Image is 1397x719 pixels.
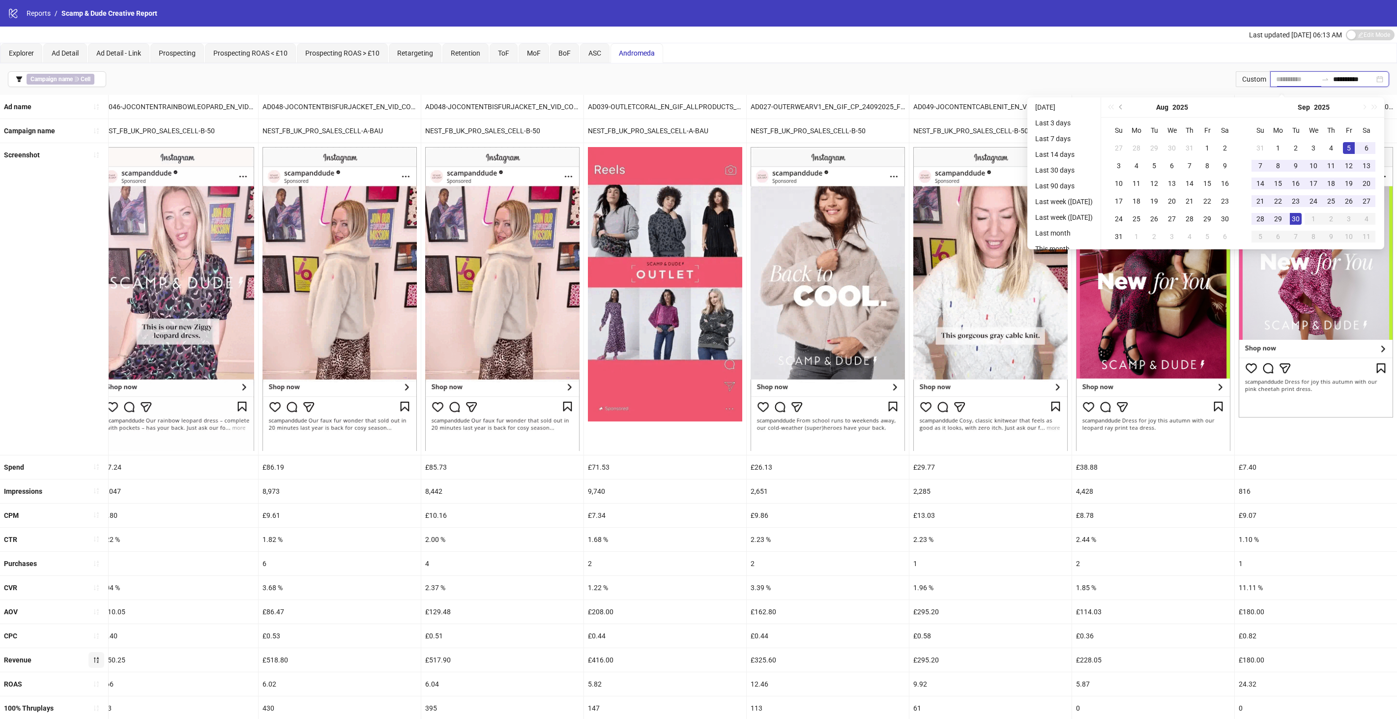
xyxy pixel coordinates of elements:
span: Retargeting [397,49,433,57]
div: £13.03 [909,504,1072,527]
div: 1.68 % [584,528,746,551]
th: Fr [1340,121,1358,139]
div: 5 [1201,231,1213,242]
span: ASC [588,49,601,57]
div: 9 [1325,231,1337,242]
b: Cell [81,76,90,83]
div: 2.23 % [747,528,909,551]
td: 2025-07-28 [1128,139,1145,157]
img: Screenshot 120234883067780005 [913,147,1068,450]
td: 2025-09-15 [1269,175,1287,192]
td: 2025-08-11 [1128,175,1145,192]
span: sort-ascending [93,560,100,567]
td: 2025-08-09 [1216,157,1234,175]
th: Sa [1216,121,1234,139]
div: £29.77 [909,455,1072,479]
div: 4 [1361,213,1372,225]
td: 2025-08-18 [1128,192,1145,210]
div: 5 [96,552,258,575]
div: 30 [1166,142,1178,154]
td: 2025-09-05 [1340,139,1358,157]
button: Choose a year [1172,97,1188,117]
div: AD046-JOCONTENTRAINBOWLEOPARD_EN_VID_DRESS_PP_24092025_F_CC_SC13_USP14_ANDROMEDA_ [96,95,258,119]
div: 13 [1166,178,1178,189]
div: 7 [1290,231,1302,242]
div: 2.23 % [909,528,1072,551]
td: 2025-09-01 [1269,139,1287,157]
td: 2025-09-09 [1287,157,1305,175]
th: Mo [1128,121,1145,139]
td: 2025-08-01 [1198,139,1216,157]
td: 2025-07-29 [1145,139,1163,157]
li: Last 30 days [1031,164,1097,176]
div: 25 [1131,213,1142,225]
span: Explorer [9,49,34,57]
div: 16 [1219,178,1231,189]
div: NEST_FB_UK_PRO_SALES_CELL-B-50 [421,119,583,143]
img: Screenshot 120234884964640005 [262,147,417,450]
div: 13 [1361,160,1372,172]
div: 27 [1166,213,1178,225]
td: 2025-07-31 [1181,139,1198,157]
td: 2025-08-22 [1198,192,1216,210]
td: 2025-09-25 [1322,192,1340,210]
th: We [1163,121,1181,139]
a: Reports [25,8,53,19]
div: 10 [1308,160,1319,172]
td: 2025-09-10 [1305,157,1322,175]
div: 20 [1361,178,1372,189]
div: £8.78 [1072,504,1234,527]
div: £9.86 [747,504,909,527]
td: 2025-08-12 [1145,175,1163,192]
div: 5 [1148,160,1160,172]
td: 2025-08-13 [1163,175,1181,192]
td: 2025-08-21 [1181,192,1198,210]
div: 2 [1219,142,1231,154]
div: £85.73 [421,455,583,479]
div: 1 [1201,142,1213,154]
td: 2025-08-14 [1181,175,1198,192]
td: 2025-10-06 [1269,228,1287,245]
span: Ad Detail - Link [96,49,141,57]
div: 25 [1325,195,1337,207]
li: [DATE] [1031,101,1097,113]
img: Screenshot 120234883067610005 [100,147,254,450]
img: Screenshot 120234884964610005 [1076,147,1230,450]
th: Mo [1269,121,1287,139]
b: CPM [4,511,19,519]
td: 2025-09-04 [1322,139,1340,157]
div: AD049-JOCONTENTCABLENIT_EN_VID_JUMPER_PP_24092025_F_CC_SC13_USP14_ANDROMEDA_ [909,95,1072,119]
span: MoF [527,49,541,57]
td: 2025-10-07 [1287,228,1305,245]
div: 1 [1308,213,1319,225]
li: Last 14 days [1031,149,1097,160]
span: sort-ascending [93,487,100,494]
li: Last 7 days [1031,133,1097,145]
div: 2 [1148,231,1160,242]
td: 2025-09-03 [1305,139,1322,157]
td: 2025-09-29 [1269,210,1287,228]
th: Tu [1287,121,1305,139]
span: sort-ascending [93,536,100,542]
div: 6 [1361,142,1372,154]
td: 2025-10-09 [1322,228,1340,245]
th: Su [1251,121,1269,139]
div: 11 [1131,178,1142,189]
div: 10 [1343,231,1355,242]
li: Last week ([DATE]) [1031,211,1097,223]
td: 2025-10-04 [1358,210,1375,228]
div: 22 [1201,195,1213,207]
span: sort-ascending [93,511,100,518]
th: Tu [1145,121,1163,139]
button: Choose a month [1156,97,1168,117]
td: 2025-09-18 [1322,175,1340,192]
div: 24 [1308,195,1319,207]
div: 5 [1343,142,1355,154]
div: 3 [1113,160,1125,172]
div: £38.88 [1072,455,1234,479]
div: 11 [1361,231,1372,242]
td: 2025-08-07 [1181,157,1198,175]
div: 12 [1343,160,1355,172]
span: BoF [558,49,571,57]
td: 2025-08-03 [1110,157,1128,175]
